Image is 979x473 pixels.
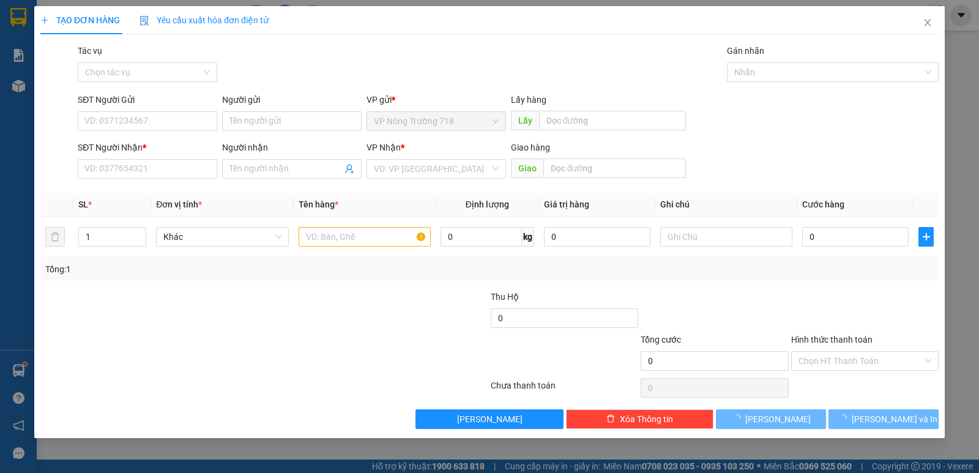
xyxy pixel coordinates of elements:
[457,412,523,426] span: [PERSON_NAME]
[655,193,797,217] th: Ghi chú
[40,16,49,24] span: plus
[78,141,217,154] div: SĐT Người Nhận
[828,409,939,429] button: [PERSON_NAME] và In
[566,409,713,429] button: deleteXóa Thông tin
[140,16,149,26] img: icon
[852,412,937,426] span: [PERSON_NAME] và In
[163,228,281,246] span: Khác
[522,227,534,247] span: kg
[299,199,338,209] span: Tên hàng
[910,6,945,40] button: Close
[727,46,764,56] label: Gán nhãn
[802,199,844,209] span: Cước hàng
[511,158,543,178] span: Giao
[791,335,873,345] label: Hình thức thanh toán
[415,409,563,429] button: [PERSON_NAME]
[539,111,687,130] input: Dọc đường
[367,93,506,106] div: VP gửi
[543,158,687,178] input: Dọc đường
[344,164,354,174] span: user-add
[606,414,615,424] span: delete
[374,112,499,130] span: VP Nông Trường 718
[222,141,362,154] div: Người nhận
[919,232,933,242] span: plus
[923,18,932,28] span: close
[466,199,509,209] span: Định lượng
[641,335,681,345] span: Tổng cước
[40,15,120,25] span: TẠO ĐƠN HÀNG
[78,46,102,56] label: Tác vụ
[78,93,217,106] div: SĐT Người Gửi
[838,414,852,423] span: loading
[511,111,539,130] span: Lấy
[222,93,362,106] div: Người gửi
[544,199,589,209] span: Giá trị hàng
[491,292,519,302] span: Thu Hộ
[45,263,379,276] div: Tổng: 1
[745,412,811,426] span: [PERSON_NAME]
[511,95,546,105] span: Lấy hàng
[299,227,431,247] input: VD: Bàn, Ghế
[918,227,934,247] button: plus
[716,409,826,429] button: [PERSON_NAME]
[732,414,745,423] span: loading
[489,379,639,400] div: Chưa thanh toán
[367,143,401,152] span: VP Nhận
[660,227,792,247] input: Ghi Chú
[45,227,65,247] button: delete
[78,199,88,209] span: SL
[511,143,550,152] span: Giao hàng
[544,227,650,247] input: 0
[156,199,202,209] span: Đơn vị tính
[140,15,269,25] span: Yêu cầu xuất hóa đơn điện tử
[620,412,673,426] span: Xóa Thông tin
